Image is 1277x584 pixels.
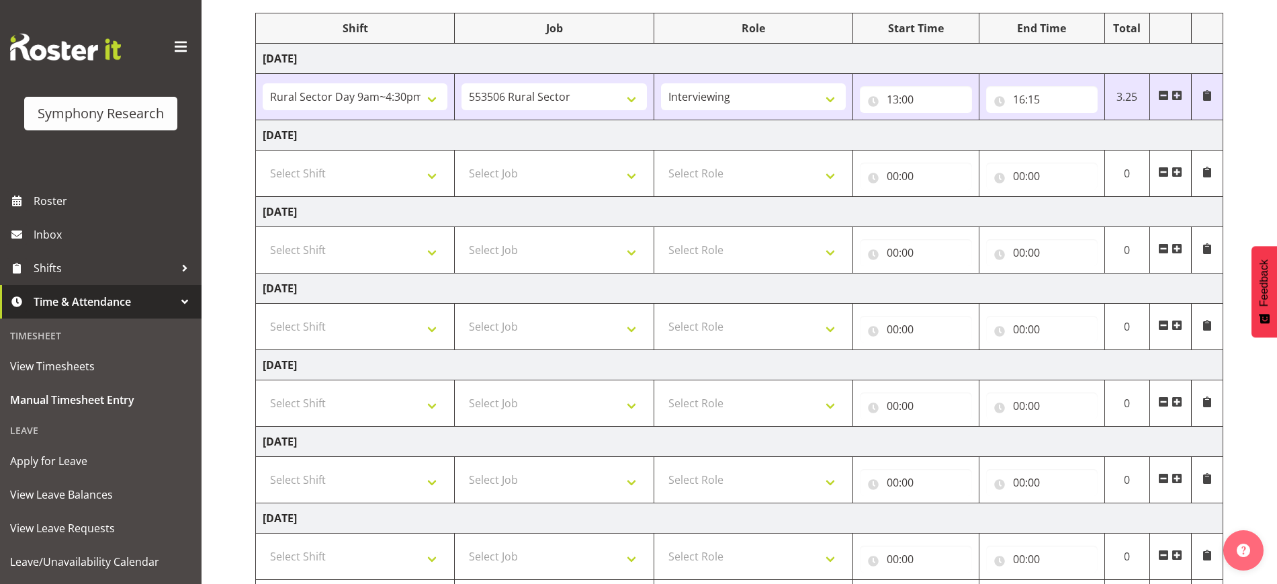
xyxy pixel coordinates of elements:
[1104,74,1149,120] td: 3.25
[860,316,971,343] input: Click to select...
[10,451,191,471] span: Apply for Leave
[1104,457,1149,503] td: 0
[986,20,1098,36] div: End Time
[1104,380,1149,427] td: 0
[1104,227,1149,274] td: 0
[3,444,198,478] a: Apply for Leave
[34,258,175,278] span: Shifts
[3,383,198,417] a: Manual Timesheet Entry
[986,239,1098,266] input: Click to select...
[10,485,191,505] span: View Leave Balances
[10,34,121,60] img: Rosterit website logo
[3,322,198,349] div: Timesheet
[3,349,198,383] a: View Timesheets
[3,417,198,444] div: Leave
[256,44,1223,74] td: [DATE]
[661,20,846,36] div: Role
[263,20,447,36] div: Shift
[38,103,164,124] div: Symphony Research
[10,356,191,376] span: View Timesheets
[256,274,1223,304] td: [DATE]
[1112,20,1143,36] div: Total
[10,390,191,410] span: Manual Timesheet Entry
[3,478,198,511] a: View Leave Balances
[1104,304,1149,350] td: 0
[34,292,175,312] span: Time & Attendance
[986,392,1098,419] input: Click to select...
[461,20,646,36] div: Job
[986,316,1098,343] input: Click to select...
[986,546,1098,573] input: Click to select...
[1258,259,1270,306] span: Feedback
[986,469,1098,496] input: Click to select...
[860,20,971,36] div: Start Time
[256,503,1223,534] td: [DATE]
[34,224,195,245] span: Inbox
[1104,151,1149,197] td: 0
[3,511,198,545] a: View Leave Requests
[10,552,191,572] span: Leave/Unavailability Calendar
[860,392,971,419] input: Click to select...
[256,350,1223,380] td: [DATE]
[1237,544,1250,557] img: help-xxl-2.png
[986,163,1098,190] input: Click to select...
[256,427,1223,457] td: [DATE]
[1251,246,1277,337] button: Feedback - Show survey
[986,86,1098,113] input: Click to select...
[860,546,971,573] input: Click to select...
[10,518,191,538] span: View Leave Requests
[34,191,195,211] span: Roster
[860,86,971,113] input: Click to select...
[3,545,198,579] a: Leave/Unavailability Calendar
[256,120,1223,151] td: [DATE]
[1104,534,1149,580] td: 0
[860,469,971,496] input: Click to select...
[256,197,1223,227] td: [DATE]
[860,239,971,266] input: Click to select...
[860,163,971,190] input: Click to select...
